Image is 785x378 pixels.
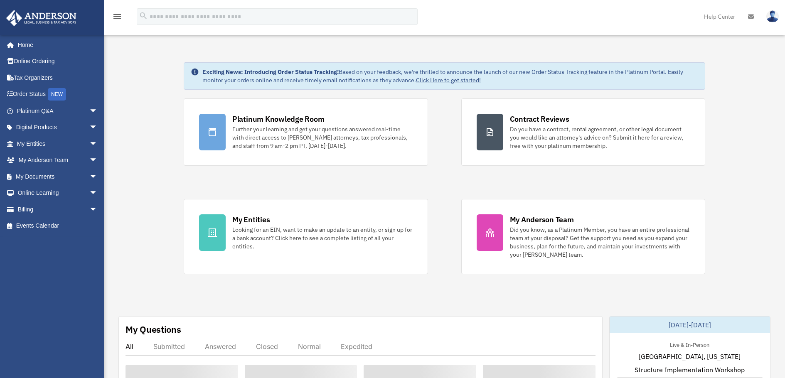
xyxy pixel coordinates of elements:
div: Based on your feedback, we're thrilled to announce the launch of our new Order Status Tracking fe... [202,68,698,84]
a: My Entities Looking for an EIN, want to make an update to an entity, or sign up for a bank accoun... [184,199,428,274]
a: My Entitiesarrow_drop_down [6,135,110,152]
div: My Questions [126,323,181,336]
a: Online Learningarrow_drop_down [6,185,110,201]
div: All [126,342,133,351]
a: Online Ordering [6,53,110,70]
a: Click Here to get started! [416,76,481,84]
img: User Pic [766,10,779,22]
a: Events Calendar [6,218,110,234]
div: Normal [298,342,321,351]
div: My Anderson Team [510,214,574,225]
span: arrow_drop_down [89,103,106,120]
a: Order StatusNEW [6,86,110,103]
a: My Anderson Team Did you know, as a Platinum Member, you have an entire professional team at your... [461,199,706,274]
div: Contract Reviews [510,114,569,124]
span: arrow_drop_down [89,168,106,185]
strong: Exciting News: Introducing Order Status Tracking! [202,68,339,76]
div: Closed [256,342,278,351]
div: Looking for an EIN, want to make an update to an entity, or sign up for a bank account? Click her... [232,226,413,250]
a: Tax Organizers [6,69,110,86]
div: Live & In-Person [663,340,716,349]
span: [GEOGRAPHIC_DATA], [US_STATE] [639,351,741,361]
img: Anderson Advisors Platinum Portal [4,10,79,26]
div: Did you know, as a Platinum Member, you have an entire professional team at your disposal? Get th... [510,226,690,259]
a: My Anderson Teamarrow_drop_down [6,152,110,169]
a: My Documentsarrow_drop_down [6,168,110,185]
i: search [139,11,148,20]
a: Platinum Knowledge Room Further your learning and get your questions answered real-time with dire... [184,98,428,166]
a: Contract Reviews Do you have a contract, rental agreement, or other legal document you would like... [461,98,706,166]
div: Answered [205,342,236,351]
a: menu [112,15,122,22]
span: arrow_drop_down [89,135,106,152]
div: Further your learning and get your questions answered real-time with direct access to [PERSON_NAM... [232,125,413,150]
span: Structure Implementation Workshop [635,365,745,375]
div: NEW [48,88,66,101]
span: arrow_drop_down [89,185,106,202]
span: arrow_drop_down [89,152,106,169]
span: arrow_drop_down [89,201,106,218]
a: Platinum Q&Aarrow_drop_down [6,103,110,119]
div: My Entities [232,214,270,225]
a: Home [6,37,106,53]
div: Do you have a contract, rental agreement, or other legal document you would like an attorney's ad... [510,125,690,150]
div: Platinum Knowledge Room [232,114,325,124]
div: [DATE]-[DATE] [610,317,770,333]
span: arrow_drop_down [89,119,106,136]
div: Submitted [153,342,185,351]
div: Expedited [341,342,372,351]
i: menu [112,12,122,22]
a: Digital Productsarrow_drop_down [6,119,110,136]
a: Billingarrow_drop_down [6,201,110,218]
